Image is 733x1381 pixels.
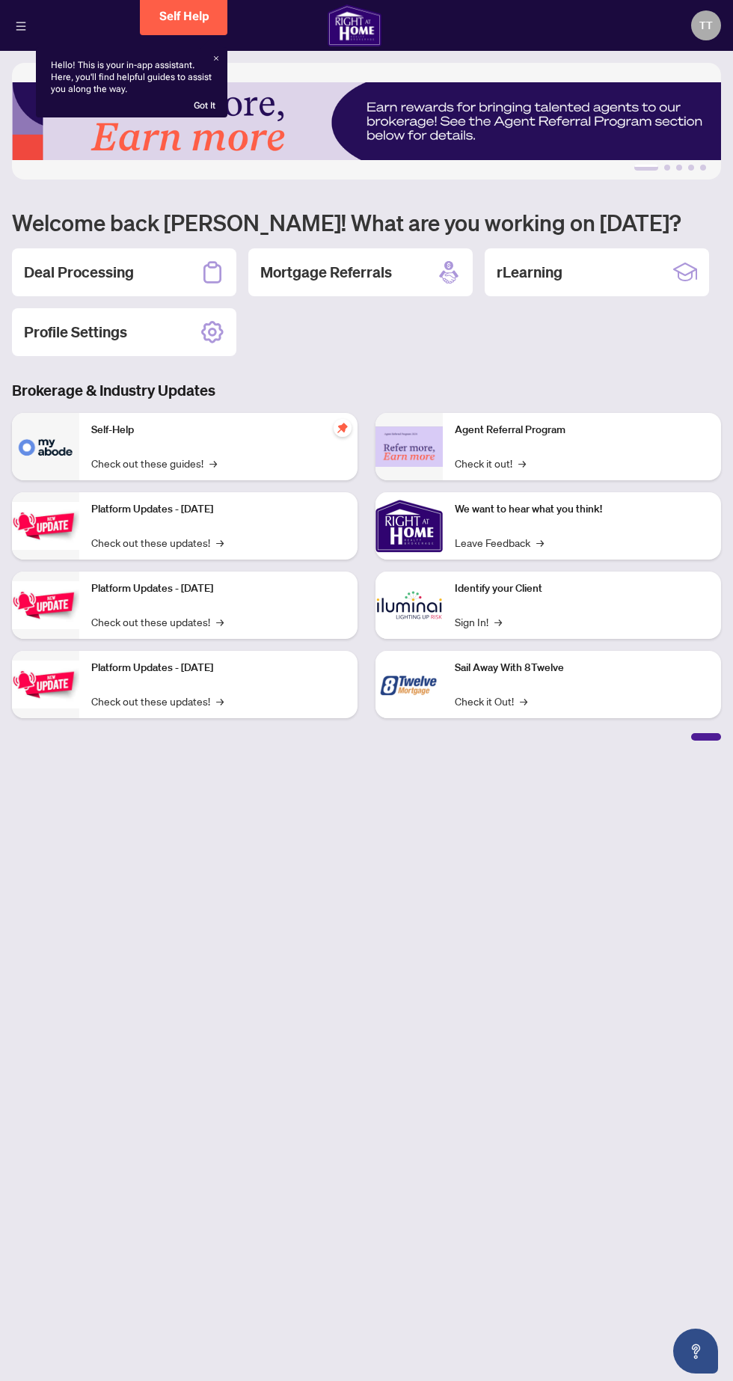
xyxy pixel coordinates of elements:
a: Sign In!→ [455,613,502,630]
span: → [209,455,217,471]
h2: Mortgage Referrals [260,262,392,283]
a: Leave Feedback→ [455,534,544,551]
span: → [494,613,502,630]
span: → [216,613,224,630]
span: → [536,534,544,551]
p: Sail Away With 8Twelve [455,660,709,676]
button: 4 [688,165,694,171]
span: → [216,534,224,551]
span: → [520,693,527,709]
span: → [518,455,526,471]
a: Check out these updates!→ [91,613,224,630]
img: Slide 0 [12,63,721,180]
p: Platform Updates - [DATE] [91,581,346,597]
img: Platform Updates - June 23, 2025 [12,661,79,708]
img: Sail Away With 8Twelve [375,651,443,718]
div: Got It [194,99,215,111]
span: menu [16,21,26,31]
a: Check out these guides!→ [91,455,217,471]
img: Platform Updates - July 8, 2025 [12,581,79,628]
p: Agent Referral Program [455,422,709,438]
button: 5 [700,165,706,171]
span: → [216,693,224,709]
h2: Deal Processing [24,262,134,283]
p: We want to hear what you think! [455,501,709,518]
a: Check it Out!→ [455,693,527,709]
button: 2 [664,165,670,171]
a: Check out these updates!→ [91,693,224,709]
p: Platform Updates - [DATE] [91,660,346,676]
img: Identify your Client [375,572,443,639]
button: Open asap [673,1329,718,1374]
img: Platform Updates - July 21, 2025 [12,502,79,549]
button: 3 [676,165,682,171]
img: Self-Help [12,413,79,480]
h1: Welcome back [PERSON_NAME]! What are you working on [DATE]? [12,208,721,236]
a: Check out these updates!→ [91,534,224,551]
span: TT [699,17,713,34]
p: Identify your Client [455,581,709,597]
button: 1 [634,165,658,171]
p: Self-Help [91,422,346,438]
img: logo [328,4,381,46]
a: Check it out!→ [455,455,526,471]
h2: rLearning [497,262,562,283]
span: Self Help [159,9,209,23]
div: Hello! This is your in-app assistant. Here, you'll find helpful guides to assist you along the way. [51,59,212,111]
h3: Brokerage & Industry Updates [12,380,721,401]
span: pushpin [334,419,352,437]
h2: Profile Settings [24,322,127,343]
p: Platform Updates - [DATE] [91,501,346,518]
img: Agent Referral Program [375,426,443,468]
img: We want to hear what you think! [375,492,443,560]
